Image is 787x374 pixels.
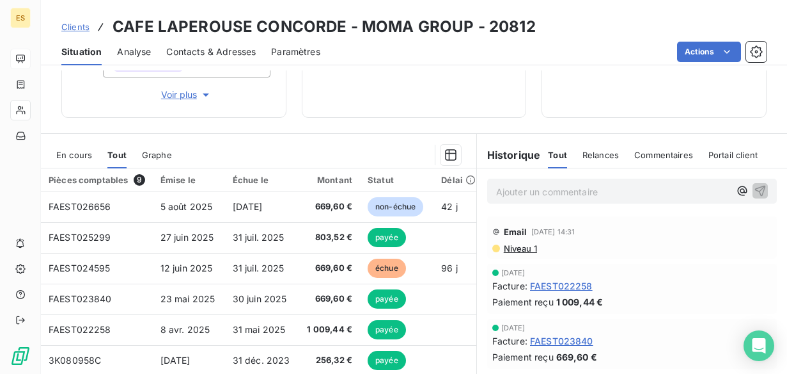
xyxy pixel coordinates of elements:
[61,45,102,58] span: Situation
[113,15,536,38] h3: CAFE LAPEROUSE CONCORDE - MOMA GROUP - 20812
[441,201,458,212] span: 42 j
[10,8,31,28] div: ES
[61,22,90,32] span: Clients
[307,231,352,244] span: 803,52 €
[501,269,526,277] span: [DATE]
[556,350,597,364] span: 669,60 €
[530,334,593,348] span: FAEST023840
[233,175,292,185] div: Échue le
[501,324,526,332] span: [DATE]
[368,259,406,278] span: échue
[556,295,604,309] span: 1 009,44 €
[368,197,423,216] span: non-échue
[233,293,287,304] span: 30 juin 2025
[134,174,145,186] span: 9
[307,175,352,185] div: Montant
[49,263,111,273] span: FAEST024595
[103,88,270,102] button: Voir plus
[503,243,537,254] span: Niveau 1
[49,232,111,243] span: FAEST025299
[368,351,406,370] span: payée
[166,45,256,58] span: Contacts & Adresses
[504,227,527,237] span: Email
[49,293,112,304] span: FAEST023840
[307,354,352,367] span: 256,32 €
[477,147,541,163] h6: Historique
[492,279,527,293] span: Facture :
[160,263,213,273] span: 12 juin 2025
[160,201,213,212] span: 5 août 2025
[307,293,352,305] span: 669,60 €
[160,232,214,243] span: 27 juin 2025
[307,262,352,275] span: 669,60 €
[49,201,111,212] span: FAEST026656
[708,150,758,160] span: Portail client
[368,175,426,185] div: Statut
[634,150,693,160] span: Commentaires
[368,289,406,309] span: payée
[161,88,212,101] span: Voir plus
[492,295,554,309] span: Paiement reçu
[233,324,286,335] span: 31 mai 2025
[582,150,619,160] span: Relances
[441,263,458,273] span: 96 j
[160,175,217,185] div: Émise le
[233,232,284,243] span: 31 juil. 2025
[368,320,406,339] span: payée
[492,350,554,364] span: Paiement reçu
[49,174,145,186] div: Pièces comptables
[61,20,90,33] a: Clients
[49,324,111,335] span: FAEST022258
[677,42,741,62] button: Actions
[142,150,172,160] span: Graphe
[56,150,92,160] span: En cours
[160,324,210,335] span: 8 avr. 2025
[160,355,191,366] span: [DATE]
[368,228,406,247] span: payée
[117,45,151,58] span: Analyse
[49,355,101,366] span: 3K080958C
[233,355,290,366] span: 31 déc. 2023
[492,334,527,348] span: Facture :
[548,150,567,160] span: Tout
[744,330,774,361] div: Open Intercom Messenger
[271,45,320,58] span: Paramètres
[160,293,215,304] span: 23 mai 2025
[10,346,31,366] img: Logo LeanPay
[531,228,575,236] span: [DATE] 14:31
[107,150,127,160] span: Tout
[233,263,284,273] span: 31 juil. 2025
[441,175,476,185] div: Délai
[530,279,593,293] span: FAEST022258
[307,200,352,213] span: 669,60 €
[233,201,263,212] span: [DATE]
[307,323,352,336] span: 1 009,44 €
